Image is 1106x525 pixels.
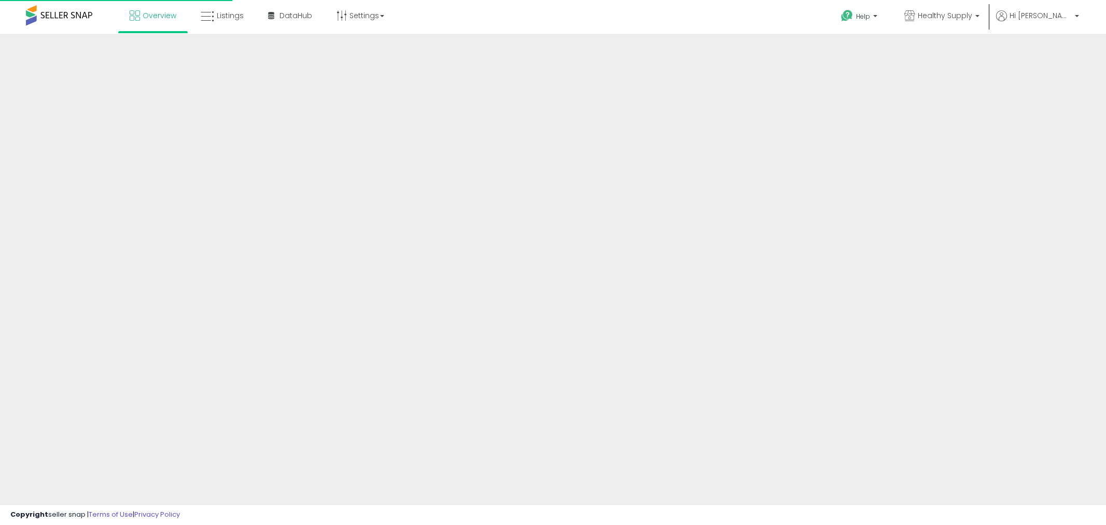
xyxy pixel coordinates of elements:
[833,2,888,34] a: Help
[1010,10,1072,21] span: Hi [PERSON_NAME]
[143,10,176,21] span: Overview
[996,10,1079,34] a: Hi [PERSON_NAME]
[856,12,870,21] span: Help
[841,9,853,22] i: Get Help
[279,10,312,21] span: DataHub
[217,10,244,21] span: Listings
[918,10,972,21] span: Healthy Supply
